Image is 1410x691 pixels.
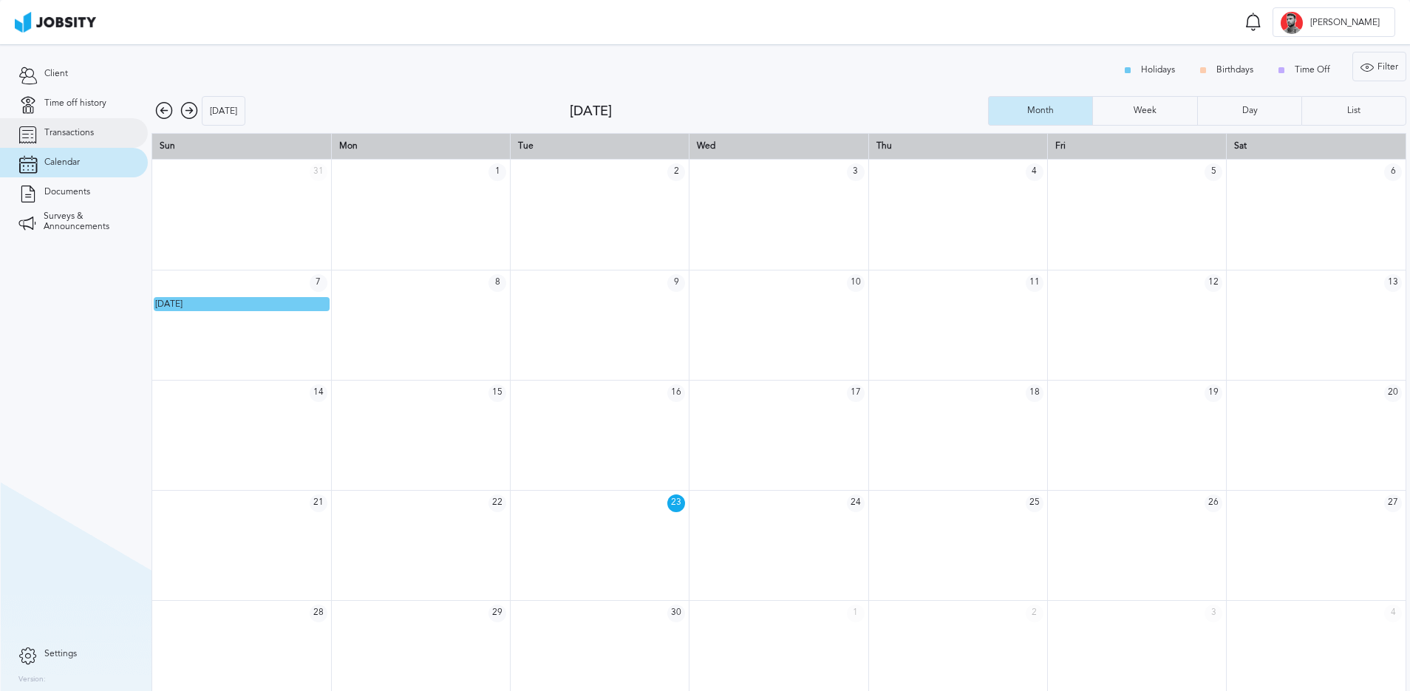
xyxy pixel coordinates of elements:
span: Thu [876,140,892,151]
span: 28 [310,605,327,622]
span: 26 [1205,494,1222,512]
label: Version: [18,675,46,684]
span: Surveys & Announcements [44,211,129,232]
span: 14 [310,384,327,402]
span: 23 [667,494,685,512]
span: Sat [1234,140,1247,151]
div: [DATE] [570,103,988,119]
button: G[PERSON_NAME] [1273,7,1395,37]
span: 18 [1026,384,1043,402]
button: Day [1197,96,1301,126]
span: [DATE] [155,299,183,309]
button: Month [988,96,1092,126]
span: 17 [847,384,865,402]
span: Time off history [44,98,106,109]
span: 1 [488,163,506,181]
span: 1 [847,605,865,622]
div: Day [1235,106,1265,116]
span: Documents [44,187,90,197]
button: [DATE] [202,96,245,126]
div: [DATE] [202,97,245,126]
span: Calendar [44,157,80,168]
span: 2 [1026,605,1043,622]
span: Mon [339,140,358,151]
span: 12 [1205,274,1222,292]
span: 22 [488,494,506,512]
span: Client [44,69,68,79]
span: Transactions [44,128,94,138]
span: 10 [847,274,865,292]
span: 4 [1384,605,1402,622]
span: 2 [667,163,685,181]
span: 3 [847,163,865,181]
span: Sun [160,140,175,151]
span: 4 [1026,163,1043,181]
img: ab4bad089aa723f57921c736e9817d99.png [15,12,96,33]
button: Week [1092,96,1196,126]
span: [PERSON_NAME] [1303,18,1387,28]
span: 29 [488,605,506,622]
div: List [1340,106,1368,116]
span: 27 [1384,494,1402,512]
div: Filter [1353,52,1406,82]
span: Fri [1055,140,1066,151]
span: 6 [1384,163,1402,181]
span: 21 [310,494,327,512]
div: Week [1126,106,1164,116]
span: 20 [1384,384,1402,402]
span: 15 [488,384,506,402]
button: Filter [1352,52,1406,81]
span: Tue [518,140,534,151]
span: 7 [310,274,327,292]
span: Settings [44,649,77,659]
span: 5 [1205,163,1222,181]
span: 24 [847,494,865,512]
span: 8 [488,274,506,292]
span: 16 [667,384,685,402]
button: List [1301,96,1406,126]
span: 19 [1205,384,1222,402]
span: Wed [697,140,715,151]
span: 25 [1026,494,1043,512]
span: 9 [667,274,685,292]
div: G [1281,12,1303,34]
span: 11 [1026,274,1043,292]
div: Month [1020,106,1061,116]
span: 31 [310,163,327,181]
span: 13 [1384,274,1402,292]
span: 3 [1205,605,1222,622]
span: 30 [667,605,685,622]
